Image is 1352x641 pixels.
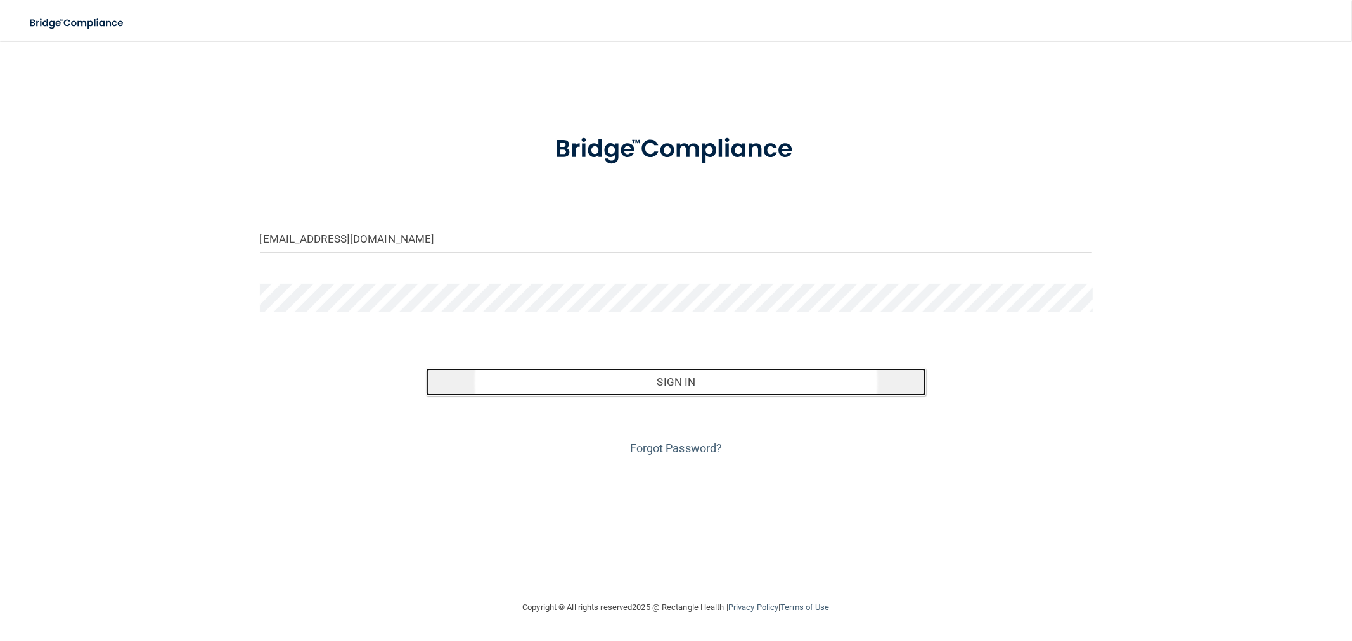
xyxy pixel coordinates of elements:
[529,117,824,182] img: bridge_compliance_login_screen.278c3ca4.svg
[445,587,908,628] div: Copyright © All rights reserved 2025 @ Rectangle Health | |
[728,602,778,612] a: Privacy Policy
[260,224,1093,253] input: Email
[630,441,723,455] a: Forgot Password?
[19,10,136,36] img: bridge_compliance_login_screen.278c3ca4.svg
[426,368,925,396] button: Sign In
[780,602,829,612] a: Terms of Use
